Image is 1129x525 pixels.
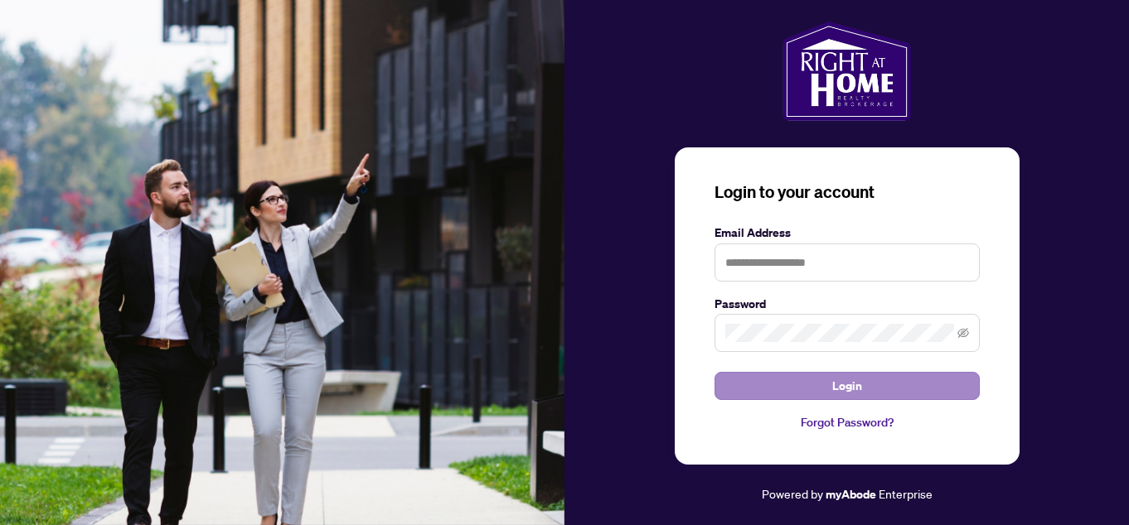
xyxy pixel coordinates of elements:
[715,181,980,204] h3: Login to your account
[715,224,980,242] label: Email Address
[832,373,862,399] span: Login
[783,22,911,121] img: ma-logo
[715,372,980,400] button: Login
[715,413,980,431] a: Forgot Password?
[879,486,933,501] span: Enterprise
[957,327,969,339] span: eye-invisible
[715,295,980,313] label: Password
[826,485,876,503] a: myAbode
[762,486,823,501] span: Powered by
